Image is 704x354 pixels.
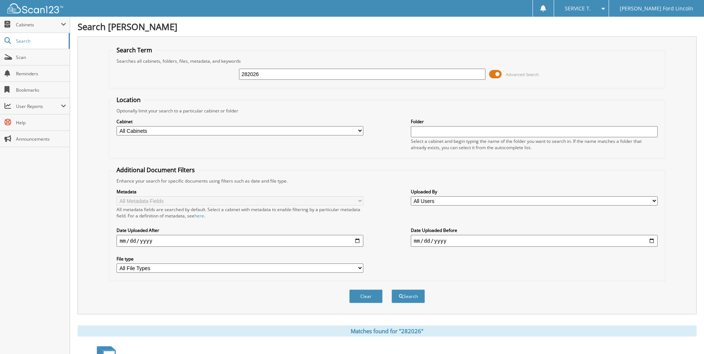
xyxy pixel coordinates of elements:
a: here [194,213,204,219]
input: start [117,235,363,247]
label: Folder [411,118,658,125]
label: Date Uploaded Before [411,227,658,233]
label: Metadata [117,189,363,195]
span: [PERSON_NAME] Ford Lincoln [620,6,693,11]
span: Cabinets [16,22,61,28]
h1: Search [PERSON_NAME] [78,20,697,33]
legend: Additional Document Filters [113,166,199,174]
div: Matches found for "282026" [78,325,697,337]
span: Announcements [16,136,66,142]
button: Clear [349,289,383,303]
input: end [411,235,658,247]
img: scan123-logo-white.svg [7,3,63,13]
label: Uploaded By [411,189,658,195]
div: Select a cabinet and begin typing the name of the folder you want to search in. If the name match... [411,138,658,151]
button: Search [392,289,425,303]
div: Optionally limit your search to a particular cabinet or folder [113,108,661,114]
span: Help [16,119,66,126]
legend: Search Term [113,46,156,54]
label: Date Uploaded After [117,227,363,233]
span: Advanced Search [506,72,539,77]
div: All metadata fields are searched by default. Select a cabinet with metadata to enable filtering b... [117,206,363,219]
label: Cabinet [117,118,363,125]
span: Reminders [16,71,66,77]
span: User Reports [16,103,61,109]
span: SERVICE T. [565,6,591,11]
div: Enhance your search for specific documents using filters such as date and file type. [113,178,661,184]
legend: Location [113,96,144,104]
span: Scan [16,54,66,60]
span: Search [16,38,65,44]
label: File type [117,256,363,262]
div: Searches all cabinets, folders, files, metadata, and keywords [113,58,661,64]
span: Bookmarks [16,87,66,93]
